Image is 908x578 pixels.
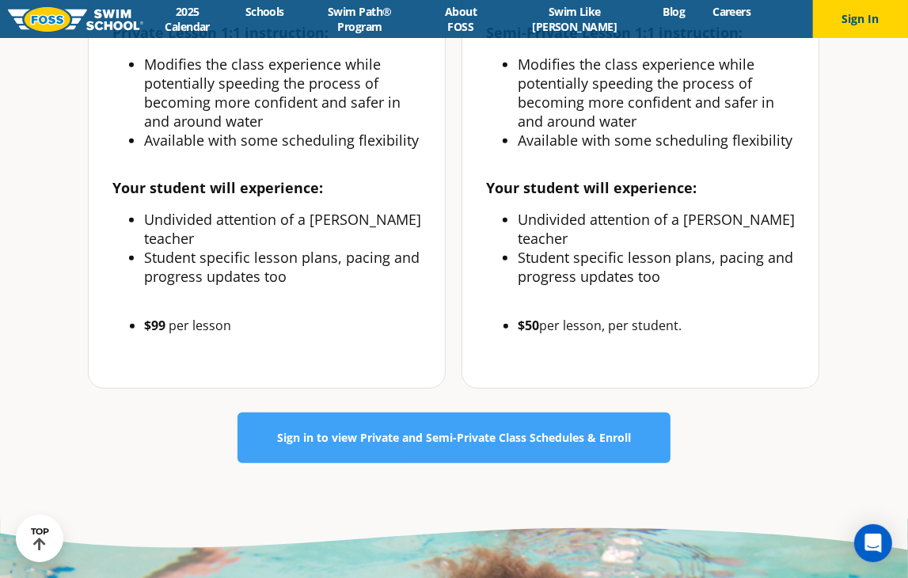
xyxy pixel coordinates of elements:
[518,317,539,334] b: $50
[518,210,795,248] li: Undivided attention of a [PERSON_NAME] teacher
[500,4,649,34] a: Swim Like [PERSON_NAME]
[518,248,795,286] li: Student specific lesson plans, pacing and progress updates too
[31,527,49,551] div: TOP
[112,178,323,197] strong: Your student will experience:
[854,524,892,562] div: Open Intercom Messenger
[518,55,795,131] li: Modifies the class experience while potentially speeding the process of becoming more confident a...
[144,248,421,286] li: Student specific lesson plans, pacing and progress updates too
[237,413,671,463] a: Sign in to view Private and Semi-Private Class Schedules & Enroll
[277,432,631,443] span: Sign in to view Private and Semi-Private Class Schedules & Enroll
[144,317,165,334] b: $99
[649,4,699,19] a: Blog
[421,4,500,34] a: About FOSS
[518,314,795,337] li: per lesson, per student.
[486,178,697,197] strong: Your student will experience:
[699,4,765,19] a: Careers
[144,55,421,131] li: Modifies the class experience while potentially speeding the process of becoming more confident a...
[144,314,421,337] li: per lesson
[144,210,421,248] li: Undivided attention of a [PERSON_NAME] teacher
[518,131,795,150] li: Available with some scheduling flexibility
[143,4,231,34] a: 2025 Calendar
[144,131,421,150] li: Available with some scheduling flexibility
[298,4,421,34] a: Swim Path® Program
[231,4,298,19] a: Schools
[8,7,143,32] img: FOSS Swim School Logo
